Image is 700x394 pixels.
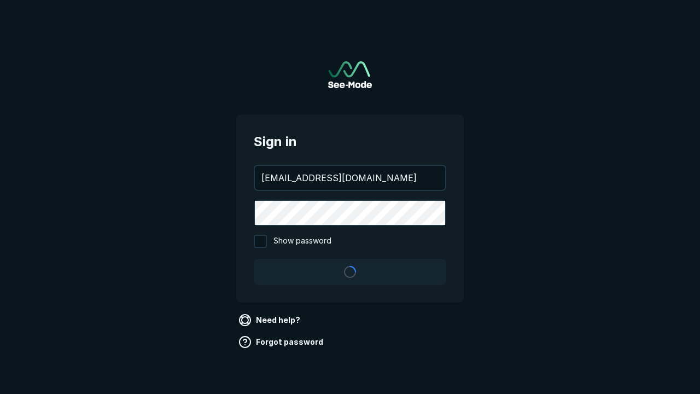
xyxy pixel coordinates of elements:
a: Forgot password [236,333,328,351]
a: Need help? [236,311,305,329]
input: your@email.com [255,166,445,190]
span: Sign in [254,132,446,152]
a: Go to sign in [328,61,372,88]
span: Show password [273,235,331,248]
img: See-Mode Logo [328,61,372,88]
